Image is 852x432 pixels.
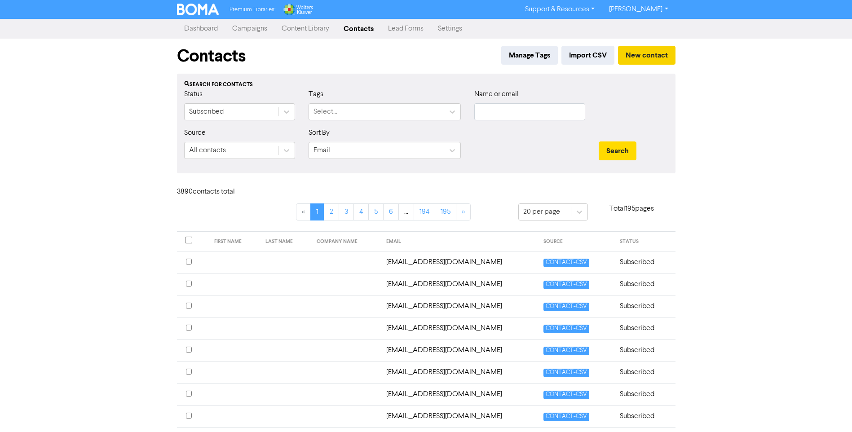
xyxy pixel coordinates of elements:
a: Settings [431,20,469,38]
a: Campaigns [225,20,274,38]
a: » [456,203,471,220]
label: Sort By [309,128,330,138]
label: Name or email [474,89,519,100]
a: Content Library [274,20,336,38]
a: Support & Resources [518,2,602,17]
td: Subscribed [614,383,675,405]
td: Subscribed [614,405,675,427]
label: Status [184,89,203,100]
a: Page 195 [435,203,456,220]
th: STATUS [614,232,675,251]
p: Total 195 pages [588,203,675,214]
a: Page 3 [339,203,354,220]
th: COMPANY NAME [311,232,381,251]
a: Page 1 is your current page [310,203,324,220]
th: SOURCE [538,232,614,251]
h6: 3890 contact s total [177,188,249,196]
a: Page 5 [368,203,384,220]
span: CONTACT-CSV [543,259,589,267]
span: CONTACT-CSV [543,325,589,333]
span: Premium Libraries: [230,7,275,13]
td: 007upholstery@gmail.com [381,251,538,273]
a: Page 2 [324,203,339,220]
td: 417jenny@gmail.com [381,383,538,405]
td: 88seamac@gmail.com [381,405,538,427]
div: 20 per page [523,207,560,217]
a: Dashboard [177,20,225,38]
button: Manage Tags [501,46,558,65]
span: CONTACT-CSV [543,303,589,311]
div: All contacts [189,145,226,156]
div: Subscribed [189,106,224,117]
img: BOMA Logo [177,4,219,15]
iframe: Chat Widget [739,335,852,432]
button: Search [599,141,636,160]
td: Subscribed [614,251,675,273]
td: 3wainuistreet@gmail.com [381,361,538,383]
td: Subscribed [614,339,675,361]
div: Email [313,145,330,156]
td: 150govan@gmail.com [381,273,538,295]
th: FIRST NAME [209,232,260,251]
span: CONTACT-CSV [543,413,589,421]
td: 2358jc@gmail.com [381,317,538,339]
h1: Contacts [177,46,246,66]
span: CONTACT-CSV [543,391,589,399]
td: Subscribed [614,273,675,295]
a: [PERSON_NAME] [602,2,675,17]
span: CONTACT-CSV [543,281,589,289]
th: LAST NAME [260,232,311,251]
a: Page 6 [383,203,399,220]
a: Lead Forms [381,20,431,38]
div: Select... [313,106,337,117]
th: EMAIL [381,232,538,251]
a: Page 194 [414,203,435,220]
button: Import CSV [561,46,614,65]
div: Search for contacts [184,81,668,89]
a: Page 4 [353,203,369,220]
button: New contact [618,46,675,65]
a: Contacts [336,20,381,38]
span: CONTACT-CSV [543,347,589,355]
span: CONTACT-CSV [543,369,589,377]
td: Subscribed [614,317,675,339]
td: Subscribed [614,361,675,383]
td: 2letgo@gmail.com [381,339,538,361]
td: 1686robkelly@gmail.com [381,295,538,317]
label: Source [184,128,206,138]
td: Subscribed [614,295,675,317]
img: Wolters Kluwer [283,4,313,15]
label: Tags [309,89,323,100]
